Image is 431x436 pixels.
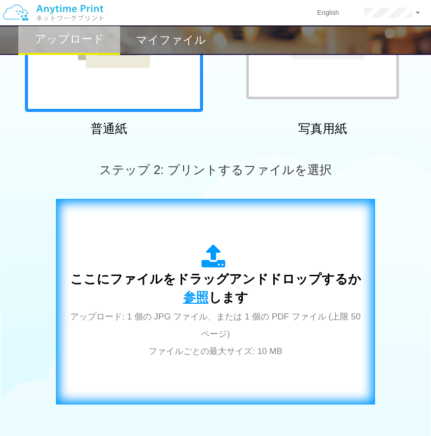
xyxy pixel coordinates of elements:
[99,163,331,177] span: ステップ 2: プリントするファイルを選択
[70,272,361,304] span: ここにファイルをドラッグアンドドロップするか します
[183,290,209,304] span: 参照
[70,312,361,357] span: アップロード: 1 個の JPG ファイル、または 1 個の PDF ファイル (上限 50 ページ) ファイルごとの最大サイズ: 10 MB
[234,122,412,135] h2: 写真用紙
[136,34,206,46] h2: マイファイル
[35,33,104,45] h2: アップロード
[20,122,198,135] h2: 普通紙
